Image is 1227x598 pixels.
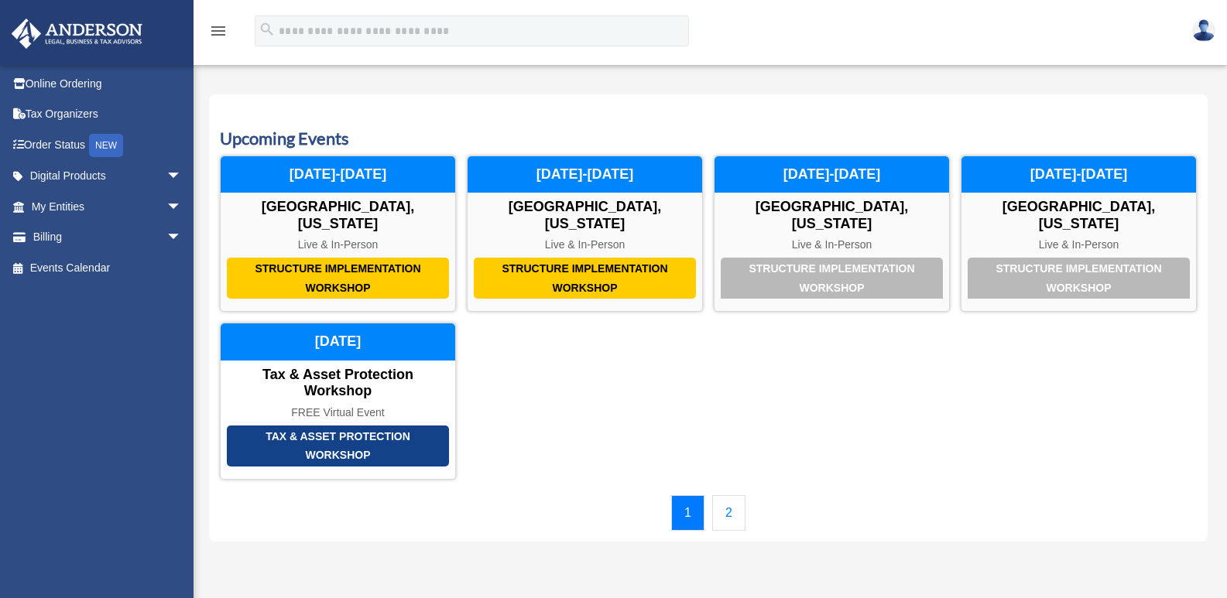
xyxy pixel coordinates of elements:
[474,258,696,299] div: Structure Implementation Workshop
[220,323,456,479] a: Tax & Asset Protection Workshop Tax & Asset Protection Workshop FREE Virtual Event [DATE]
[11,252,197,283] a: Events Calendar
[715,156,949,193] div: [DATE]-[DATE]
[221,199,455,232] div: [GEOGRAPHIC_DATA], [US_STATE]
[166,222,197,254] span: arrow_drop_down
[11,191,205,222] a: My Entitiesarrow_drop_down
[166,161,197,193] span: arrow_drop_down
[468,156,702,193] div: [DATE]-[DATE]
[714,155,950,312] a: Structure Implementation Workshop [GEOGRAPHIC_DATA], [US_STATE] Live & In-Person [DATE]-[DATE]
[227,258,449,299] div: Structure Implementation Workshop
[166,191,197,223] span: arrow_drop_down
[715,199,949,232] div: [GEOGRAPHIC_DATA], [US_STATE]
[220,127,1197,151] h3: Upcoming Events
[961,156,1196,193] div: [DATE]-[DATE]
[968,258,1190,299] div: Structure Implementation Workshop
[221,323,455,361] div: [DATE]
[11,99,205,130] a: Tax Organizers
[89,134,123,157] div: NEW
[11,222,205,253] a: Billingarrow_drop_down
[1192,19,1215,42] img: User Pic
[467,155,703,312] a: Structure Implementation Workshop [GEOGRAPHIC_DATA], [US_STATE] Live & In-Person [DATE]-[DATE]
[961,238,1196,251] div: Live & In-Person
[220,155,456,312] a: Structure Implementation Workshop [GEOGRAPHIC_DATA], [US_STATE] Live & In-Person [DATE]-[DATE]
[259,21,276,38] i: search
[712,495,745,531] a: 2
[715,238,949,251] div: Live & In-Person
[671,495,704,531] a: 1
[209,22,228,40] i: menu
[468,199,702,232] div: [GEOGRAPHIC_DATA], [US_STATE]
[227,425,449,466] div: Tax & Asset Protection Workshop
[221,367,455,400] div: Tax & Asset Protection Workshop
[11,68,205,99] a: Online Ordering
[961,155,1197,312] a: Structure Implementation Workshop [GEOGRAPHIC_DATA], [US_STATE] Live & In-Person [DATE]-[DATE]
[209,27,228,40] a: menu
[221,156,455,193] div: [DATE]-[DATE]
[721,258,943,299] div: Structure Implementation Workshop
[7,19,147,49] img: Anderson Advisors Platinum Portal
[221,238,455,251] div: Live & In-Person
[11,161,205,192] a: Digital Productsarrow_drop_down
[468,238,702,251] div: Live & In-Person
[221,406,455,419] div: FREE Virtual Event
[961,199,1196,232] div: [GEOGRAPHIC_DATA], [US_STATE]
[11,129,205,161] a: Order StatusNEW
